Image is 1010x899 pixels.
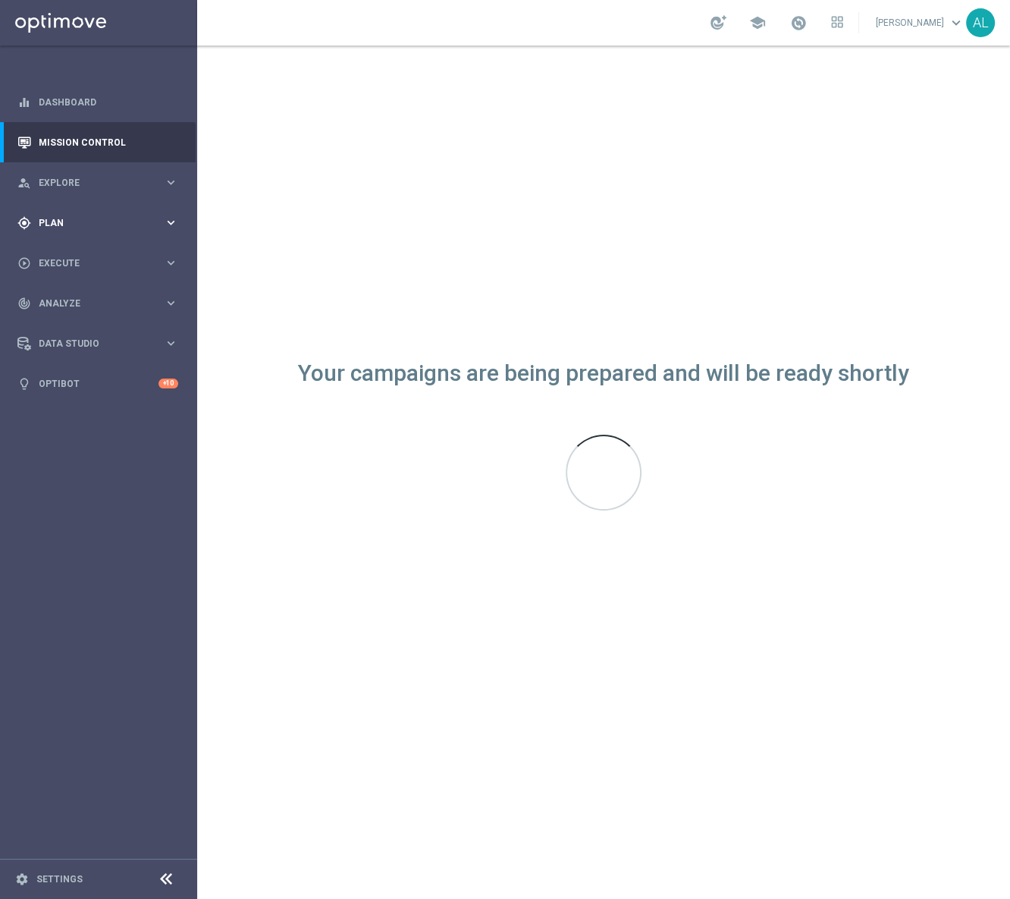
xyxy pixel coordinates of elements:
i: keyboard_arrow_right [164,215,178,230]
div: +10 [158,379,178,388]
div: Plan [17,216,164,230]
button: play_circle_outline Execute keyboard_arrow_right [17,257,179,269]
div: Mission Control [17,122,178,162]
button: track_changes Analyze keyboard_arrow_right [17,297,179,310]
div: Optibot [17,363,178,404]
span: Analyze [39,299,164,308]
div: Analyze [17,297,164,310]
i: keyboard_arrow_right [164,175,178,190]
i: keyboard_arrow_right [164,296,178,310]
div: Dashboard [17,82,178,122]
div: Data Studio [17,337,164,350]
a: Mission Control [39,122,178,162]
span: Execute [39,259,164,268]
span: Explore [39,178,164,187]
div: Explore [17,176,164,190]
span: Data Studio [39,339,164,348]
span: keyboard_arrow_down [948,14,965,31]
a: Dashboard [39,82,178,122]
button: Data Studio keyboard_arrow_right [17,338,179,350]
span: school [749,14,766,31]
button: Mission Control [17,137,179,149]
i: lightbulb [17,377,31,391]
div: Your campaigns are being prepared and will be ready shortly [298,367,909,380]
div: Execute [17,256,164,270]
i: track_changes [17,297,31,310]
i: settings [15,872,29,886]
a: Optibot [39,363,158,404]
i: gps_fixed [17,216,31,230]
a: [PERSON_NAME]keyboard_arrow_down [874,11,966,34]
button: lightbulb Optibot +10 [17,378,179,390]
span: Plan [39,218,164,228]
i: play_circle_outline [17,256,31,270]
button: equalizer Dashboard [17,96,179,108]
a: Settings [36,875,83,884]
div: AL [966,8,995,37]
i: keyboard_arrow_right [164,256,178,270]
i: keyboard_arrow_right [164,336,178,350]
button: person_search Explore keyboard_arrow_right [17,177,179,189]
button: gps_fixed Plan keyboard_arrow_right [17,217,179,229]
i: person_search [17,176,31,190]
i: equalizer [17,96,31,109]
